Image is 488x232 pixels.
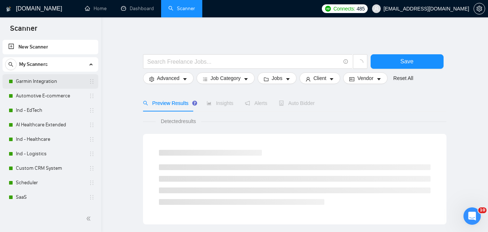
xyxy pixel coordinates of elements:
[357,59,363,66] span: loading
[16,204,85,219] a: Ind - E-commerce
[374,6,379,11] span: user
[121,5,154,12] a: dashboardDashboard
[245,101,250,106] span: notification
[16,74,85,89] a: Garmin Integration
[203,76,208,82] span: bars
[272,74,282,82] span: Jobs
[279,101,284,106] span: robot
[16,147,85,161] a: Ind - Logistics
[89,107,95,113] span: holder
[182,76,187,82] span: caret-down
[156,117,201,125] span: Detected results
[143,101,148,106] span: search
[89,136,95,142] span: holder
[16,132,85,147] a: Ind - Healthcare
[400,57,413,66] span: Save
[245,100,267,106] span: Alerts
[279,100,315,106] span: Auto Bidder
[143,100,195,106] span: Preview Results
[8,40,92,54] a: New Scanner
[463,207,481,225] iframe: Intercom live chat
[197,72,255,84] button: barsJob Categorycaret-down
[6,3,11,15] img: logo
[349,76,354,82] span: idcard
[16,118,85,132] a: AI Healthcare Extended
[211,74,241,82] span: Job Category
[333,5,355,13] span: Connects:
[16,190,85,204] a: SaaS
[16,161,85,176] a: Custom CRM System
[3,40,98,54] li: New Scanner
[147,57,340,66] input: Search Freelance Jobs...
[207,101,212,106] span: area-chart
[393,74,413,82] a: Reset All
[344,59,348,64] span: info-circle
[16,103,85,118] a: Ind - EdTech
[89,151,95,157] span: holder
[207,100,233,106] span: Insights
[16,176,85,190] a: Scheduler
[19,57,48,72] span: My Scanners
[474,3,485,14] button: setting
[299,72,341,84] button: userClientcaret-down
[325,6,331,12] img: upwork-logo.png
[16,89,85,103] a: Automotive E-commerce
[89,79,95,84] span: holder
[89,165,95,171] span: holder
[4,23,43,38] span: Scanner
[5,62,16,67] span: search
[86,215,93,222] span: double-left
[314,74,327,82] span: Client
[85,5,107,12] a: homeHome
[89,194,95,200] span: holder
[191,100,198,106] div: Tooltip anchor
[474,6,485,12] a: setting
[143,72,194,84] button: settingAdvancedcaret-down
[329,76,334,82] span: caret-down
[157,74,180,82] span: Advanced
[376,76,381,82] span: caret-down
[371,54,444,69] button: Save
[474,6,485,12] span: setting
[168,5,195,12] a: searchScanner
[89,93,95,99] span: holder
[149,76,154,82] span: setting
[264,76,269,82] span: folder
[258,72,297,84] button: folderJobscaret-down
[478,207,487,213] span: 10
[357,74,373,82] span: Vendor
[89,122,95,128] span: holder
[243,76,249,82] span: caret-down
[306,76,311,82] span: user
[357,5,364,13] span: 485
[343,72,387,84] button: idcardVendorcaret-down
[5,59,17,70] button: search
[285,76,290,82] span: caret-down
[89,180,95,186] span: holder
